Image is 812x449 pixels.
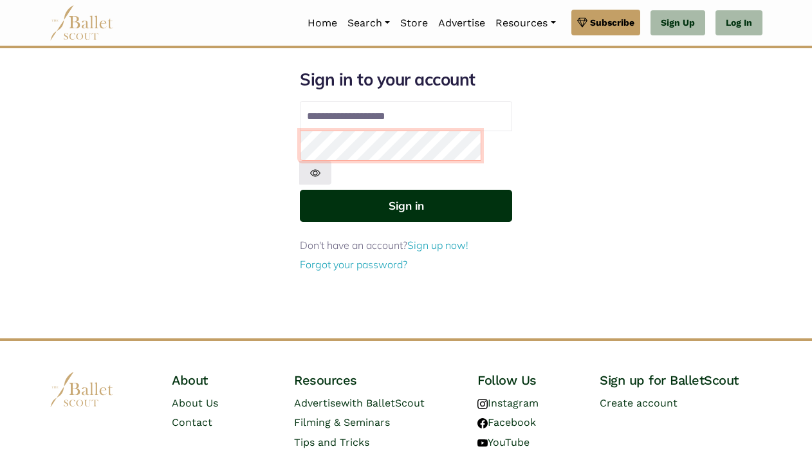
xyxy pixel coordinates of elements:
img: gem.svg [577,15,587,30]
img: instagram logo [477,399,488,409]
a: Sign up now! [407,239,468,252]
h4: Resources [294,372,457,389]
h4: About [172,372,273,389]
img: facebook logo [477,418,488,428]
span: with BalletScout [341,397,425,409]
img: logo [50,372,114,407]
h4: Sign up for BalletScout [600,372,762,389]
a: Sign Up [651,10,705,36]
h4: Follow Us [477,372,579,389]
img: youtube logo [477,438,488,448]
a: Facebook [477,416,536,428]
a: Subscribe [571,10,640,35]
a: Log In [715,10,762,36]
a: Search [342,10,395,37]
a: About Us [172,397,218,409]
span: Subscribe [590,15,634,30]
a: Forgot your password? [300,258,407,271]
a: Advertise [433,10,490,37]
a: YouTube [477,436,530,448]
a: Store [395,10,433,37]
a: Advertisewith BalletScout [294,397,425,409]
a: Create account [600,397,678,409]
a: Filming & Seminars [294,416,390,428]
h1: Sign in to your account [300,69,512,91]
a: Home [302,10,342,37]
a: Resources [490,10,560,37]
a: Tips and Tricks [294,436,369,448]
a: Instagram [477,397,539,409]
button: Sign in [300,190,512,221]
p: Don't have an account? [300,237,512,254]
a: Contact [172,416,212,428]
